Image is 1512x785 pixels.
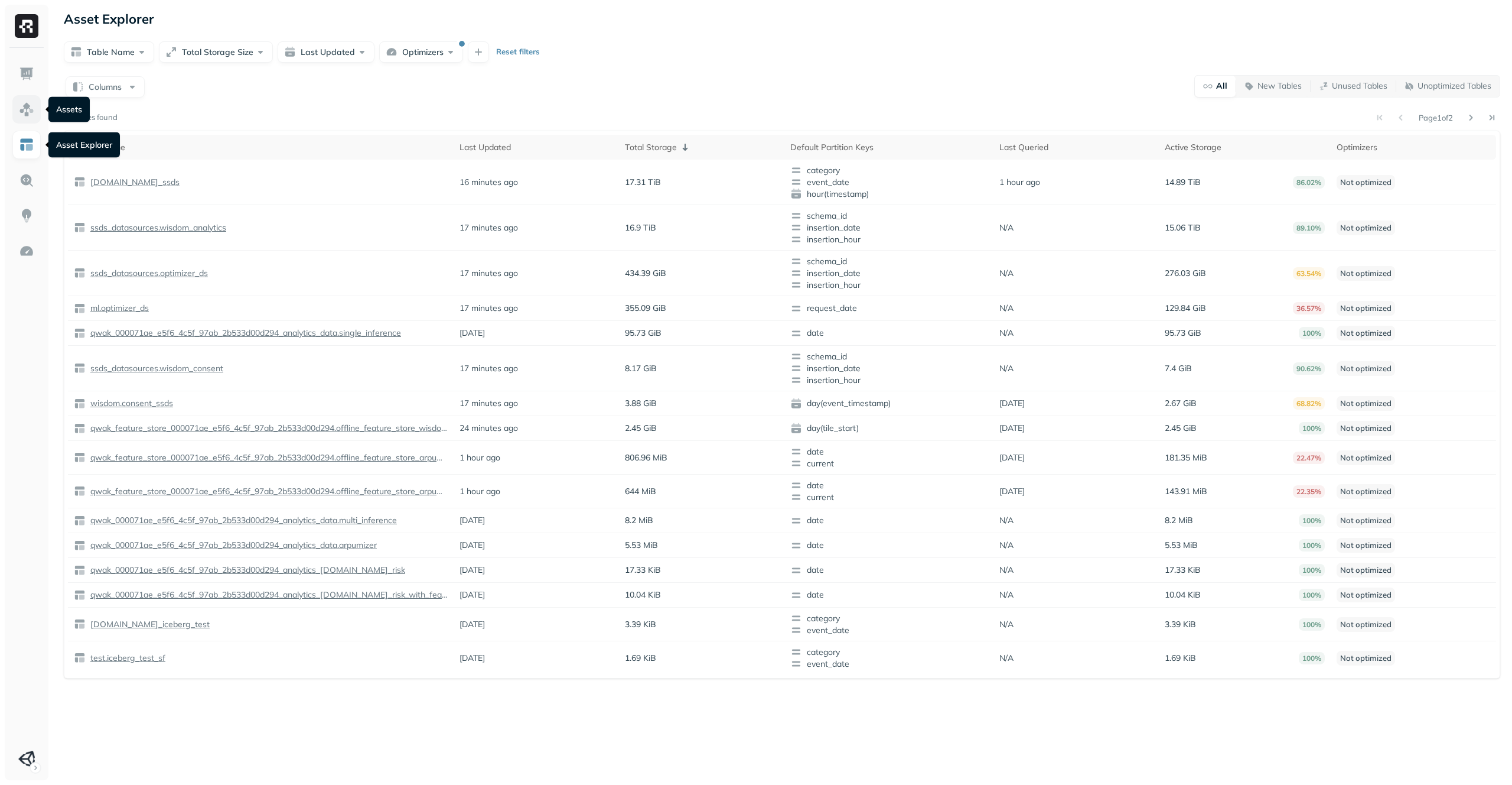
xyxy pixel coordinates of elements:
[74,652,86,664] img: table
[74,423,86,434] img: table
[74,267,86,279] img: table
[790,142,988,153] div: Default Partition Keys
[790,188,988,200] span: hour(timestamp)
[999,619,1014,630] p: N/A
[74,485,86,497] img: table
[86,303,149,314] a: ml.optimizer_ds
[159,41,273,63] button: Total Storage Size
[999,268,1014,279] p: N/A
[19,66,34,82] img: Dashboard
[999,142,1153,153] div: Last Queried
[88,515,397,526] p: qwak_000071ae_e5f6_4c5f_97ab_2b533d00d294_analytics_data.multi_inference
[460,327,485,339] p: [DATE]
[88,303,149,314] p: ml.optimizer_ds
[790,176,988,188] span: event_date
[1216,80,1227,92] p: All
[460,268,518,279] p: 17 minutes ago
[1299,422,1325,434] p: 100%
[1337,450,1395,465] p: Not optimized
[460,619,485,630] p: [DATE]
[80,142,448,153] div: Table Name
[74,398,86,410] img: table
[460,515,485,526] p: [DATE]
[88,398,173,409] p: wisdom.consent_ssds
[1299,652,1325,664] p: 100%
[460,423,518,434] p: 24 minutes ago
[86,423,448,434] a: qwak_feature_store_000071ae_e5f6_4c5f_97ab_2b533d00d294.offline_feature_store_wisdom_analytics_on...
[1165,486,1207,497] p: 143.91 MiB
[790,210,988,222] span: schema_id
[999,486,1025,497] p: [DATE]
[74,303,86,314] img: table
[790,491,988,503] span: current
[460,177,518,188] p: 16 minutes ago
[1165,303,1206,314] p: 129.84 GiB
[790,515,988,527] span: date
[790,351,988,362] span: schema_id
[790,540,988,552] span: date
[790,303,988,314] span: request_date
[1337,651,1395,666] p: Not optimized
[460,303,518,314] p: 17 minutes ago
[625,363,657,374] p: 8.17 GiB
[1165,653,1196,664] p: 1.69 KiB
[790,646,988,658] span: category
[1293,362,1325,375] p: 90.62%
[790,327,988,339] span: date
[1337,513,1395,528] p: Not optimized
[1299,618,1325,631] p: 100%
[1337,396,1395,411] p: Not optimized
[74,618,86,630] img: table
[1165,268,1206,279] p: 276.03 GiB
[74,452,86,463] img: table
[88,619,210,630] p: [DOMAIN_NAME]_iceberg_test
[1165,589,1201,601] p: 10.04 KiB
[86,589,448,601] a: qwak_000071ae_e5f6_4c5f_97ab_2b533d00d294_analytics_[DOMAIN_NAME]_risk_with_feature_store
[460,565,485,576] p: [DATE]
[86,619,210,630] a: [DOMAIN_NAME]_iceberg_test
[1337,617,1395,632] p: Not optimized
[1337,538,1395,553] p: Not optimized
[19,173,34,188] img: Query Explorer
[19,137,34,153] img: Asset Explorer
[1337,301,1395,316] p: Not optimized
[86,540,377,551] a: qwak_000071ae_e5f6_4c5f_97ab_2b533d00d294_analytics_data.arpumizer
[74,589,86,601] img: table
[999,515,1014,526] p: N/A
[1165,540,1198,551] p: 5.53 MiB
[999,303,1014,314] p: N/A
[999,398,1025,409] p: [DATE]
[625,303,666,314] p: 355.09 GiB
[625,486,656,497] p: 644 MiB
[999,363,1014,374] p: N/A
[86,177,180,188] a: [DOMAIN_NAME]_ssds
[1165,423,1197,434] p: 2.45 GiB
[790,398,988,410] span: day(event_timestamp)
[86,565,405,576] a: qwak_000071ae_e5f6_4c5f_97ab_2b533d00d294_analytics_[DOMAIN_NAME]_risk
[790,267,988,279] span: insertion_date
[1337,484,1395,499] p: Not optimized
[1293,397,1325,410] p: 68.82%
[1165,398,1197,409] p: 2.67 GiB
[625,268,666,279] p: 434.39 GiB
[74,222,86,233] img: table
[1165,515,1193,526] p: 8.2 MiB
[88,327,401,339] p: qwak_000071ae_e5f6_4c5f_97ab_2b533d00d294_analytics_data.single_inference
[86,653,165,664] a: test.iceberg_test_sf
[18,751,35,767] img: Unity
[88,540,377,551] p: qwak_000071ae_e5f6_4c5f_97ab_2b533d00d294_analytics_data.arpumizer
[19,102,34,117] img: Assets
[74,540,86,552] img: table
[999,540,1014,551] p: N/A
[790,565,988,576] span: date
[19,208,34,223] img: Insights
[86,268,208,279] a: ssds_datasources.optimizer_ds
[790,624,988,636] span: event_date
[74,176,86,188] img: table
[1337,563,1395,578] p: Not optimized
[460,589,485,601] p: [DATE]
[999,589,1014,601] p: N/A
[1299,564,1325,576] p: 100%
[88,222,226,233] p: ssds_datasources.wisdom_analytics
[1165,222,1201,233] p: 15.06 TiB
